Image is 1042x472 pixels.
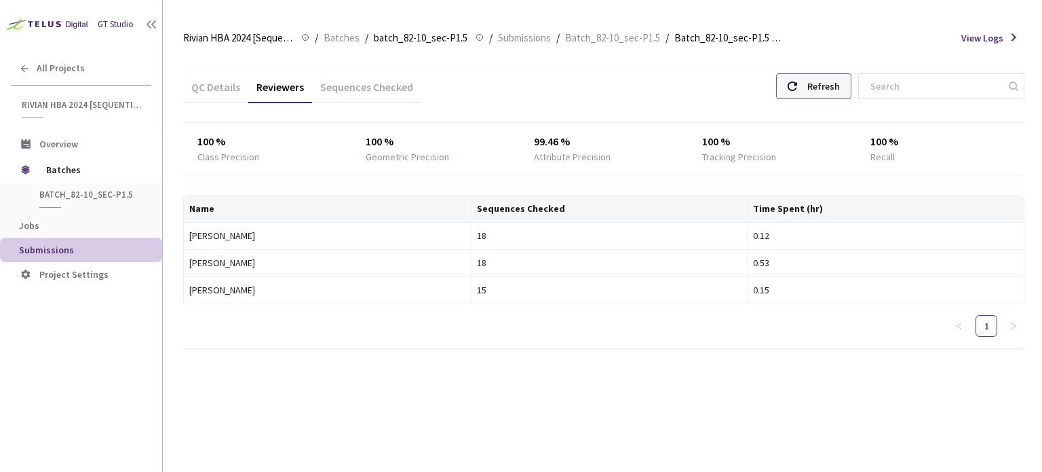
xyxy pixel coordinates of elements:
[870,134,1011,150] div: 100 %
[753,228,1018,243] div: 0.12
[19,219,39,232] span: Jobs
[189,283,465,297] div: [PERSON_NAME]
[477,283,742,297] div: 15
[534,150,611,164] div: Attribute Precision
[189,228,465,243] div: [PERSON_NAME]
[665,30,669,46] li: /
[489,30,493,46] li: /
[674,30,784,46] span: Batch_82-10_sec-P1.5 QC - [DATE]
[955,322,963,330] span: left
[807,74,840,98] div: Refresh
[1003,315,1024,337] button: right
[22,99,143,111] span: Rivian HBA 2024 [Sequential]
[183,30,293,46] span: Rivian HBA 2024 [Sequential]
[39,268,109,280] span: Project Settings
[948,315,970,337] button: left
[562,30,663,45] a: Batch_82-10_sec-P1.5
[197,150,259,164] div: Class Precision
[498,30,551,46] span: Submissions
[556,30,560,46] li: /
[184,196,471,223] th: Name
[183,80,248,103] div: QC Details
[534,134,674,150] div: 99.46 %
[565,30,660,46] span: Batch_82-10_sec-P1.5
[248,80,312,103] div: Reviewers
[197,134,338,150] div: 100 %
[961,31,1003,45] span: View Logs
[753,283,1018,297] div: 0.15
[477,255,742,270] div: 18
[702,134,843,150] div: 100 %
[471,196,748,223] th: Sequences Checked
[98,18,134,31] div: GT Studio
[1009,322,1018,330] span: right
[312,80,421,103] div: Sequences Checked
[321,30,362,45] a: Batches
[46,156,139,183] span: Batches
[948,315,970,337] li: Previous Page
[477,228,742,243] div: 18
[366,134,506,150] div: 100 %
[1003,315,1024,337] li: Next Page
[862,74,1007,98] input: Search
[976,315,997,337] li: 1
[189,255,465,270] div: [PERSON_NAME]
[495,30,554,45] a: Submissions
[19,244,74,256] span: Submissions
[374,30,467,46] span: batch_82-10_sec-P1.5
[976,316,997,336] a: 1
[324,30,360,46] span: Batches
[365,30,368,46] li: /
[37,62,85,74] span: All Projects
[753,255,1018,270] div: 0.53
[39,189,140,200] span: batch_82-10_sec-P1.5
[748,196,1024,223] th: Time Spent (hr)
[870,150,895,164] div: Recall
[366,150,449,164] div: Geometric Precision
[702,150,776,164] div: Tracking Precision
[315,30,318,46] li: /
[39,138,78,150] span: Overview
